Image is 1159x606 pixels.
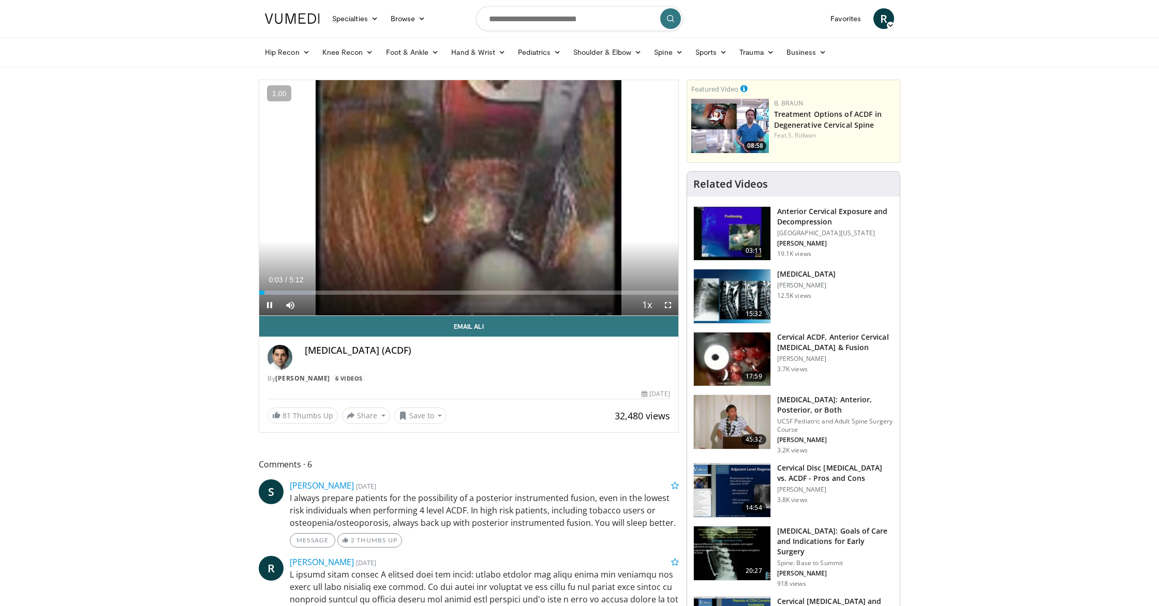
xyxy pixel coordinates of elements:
h3: [MEDICAL_DATA] [777,269,836,279]
a: Spine [648,42,689,63]
a: Pediatrics [512,42,567,63]
img: DA_UIUPltOAJ8wcH4xMDoxOmdtO40mAx.150x105_q85_crop-smart_upscale.jpg [694,463,770,517]
a: [PERSON_NAME] [290,556,354,568]
button: Save to [394,407,447,424]
p: 3.7K views [777,365,808,373]
a: R [259,556,284,581]
a: 14:54 Cervical Disc [MEDICAL_DATA] vs. ACDF - Pros and Cons [PERSON_NAME] 3.8K views [693,463,894,518]
p: I always prepare patients for the possibility of a posterior instrumented fusion, even in the low... [290,492,679,529]
a: Favorites [824,8,867,29]
a: 6 Videos [332,374,366,383]
p: [GEOGRAPHIC_DATA][US_STATE] [777,229,894,237]
video-js: Video Player [259,80,678,316]
p: 12.5K views [777,292,811,300]
span: 45:32 [741,434,766,445]
p: [PERSON_NAME] [777,239,894,248]
a: 17:59 Cervical ACDF, Anterior Cervical [MEDICAL_DATA] & Fusion [PERSON_NAME] 3.7K views [693,332,894,387]
a: Message [290,533,335,548]
p: [PERSON_NAME] [777,569,894,578]
div: Progress Bar [259,291,678,295]
span: 2 [351,536,355,544]
a: Specialties [326,8,384,29]
span: Comments 6 [259,458,679,471]
a: Hip Recon [259,42,316,63]
p: 19.1K views [777,250,811,258]
a: Treatment Options of ACDF in Degenerative Cervical Spine [774,109,882,130]
p: Spine: Base to Summit [777,559,894,567]
a: Email Ali [259,316,678,337]
p: [PERSON_NAME] [777,281,836,290]
a: S [259,479,284,504]
div: Feat. [774,131,896,140]
img: 009a77ed-cfd7-46ce-89c5-e6e5196774e0.150x105_q85_crop-smart_upscale.jpg [691,99,769,153]
a: 15:32 [MEDICAL_DATA] [PERSON_NAME] 12.5K views [693,269,894,324]
a: 45:32 [MEDICAL_DATA]: Anterior, Posterior, or Both UCSF Pediatric and Adult Spine Surgery Course ... [693,395,894,454]
a: Business [780,42,833,63]
h3: [MEDICAL_DATA]: Goals of Care and Indications for Early Surgery [777,526,894,557]
h3: [MEDICAL_DATA]: Anterior, Posterior, or Both [777,395,894,415]
a: S. Ridwan [788,131,816,140]
a: Browse [384,8,432,29]
p: [PERSON_NAME] [777,486,894,494]
span: / [285,276,287,284]
a: 2 Thumbs Up [337,533,402,548]
span: 81 [283,411,291,420]
img: 45d9052e-5211-4d55-8682-bdc6aa14d650.150x105_q85_crop-smart_upscale.jpg [694,332,770,386]
img: Avatar [268,345,292,370]
h3: Anterior Cervical Exposure and Decompression [777,206,894,227]
h3: Cervical ACDF, Anterior Cervical [MEDICAL_DATA] & Fusion [777,332,894,353]
input: Search topics, interventions [476,6,683,31]
a: Foot & Ankle [380,42,445,63]
a: 81 Thumbs Up [268,407,338,423]
span: 0:03 [269,276,283,284]
a: Shoulder & Elbow [567,42,648,63]
span: 20:27 [741,566,766,576]
a: B. Braun [774,99,803,108]
button: Fullscreen [658,295,678,315]
small: [DATE] [356,558,376,567]
button: Pause [259,295,280,315]
h3: Cervical Disc [MEDICAL_DATA] vs. ACDF - Pros and Cons [777,463,894,483]
a: [PERSON_NAME] [290,480,354,491]
p: 918 views [777,580,806,588]
div: [DATE] [642,389,670,399]
img: 39881e2b-1492-44db-9479-cec6abaf7e70.150x105_q85_crop-smart_upscale.jpg [694,395,770,449]
a: Trauma [733,42,780,63]
a: 08:58 [691,99,769,153]
a: 20:27 [MEDICAL_DATA]: Goals of Care and Indications for Early Surgery Spine: Base to Summit [PERS... [693,526,894,588]
span: 17:59 [741,371,766,382]
p: UCSF Pediatric and Adult Spine Surgery Course [777,417,894,434]
span: 03:11 [741,246,766,256]
button: Share [342,407,390,424]
small: [DATE] [356,481,376,491]
span: 15:32 [741,309,766,319]
span: 5:12 [289,276,303,284]
a: Sports [689,42,734,63]
h4: Related Videos [693,178,768,190]
button: Mute [280,295,301,315]
img: 8aa9498e-0fa5-4b92-834c-194e1f04c165.150x105_q85_crop-smart_upscale.jpg [694,526,770,580]
a: Hand & Wrist [445,42,512,63]
h4: [MEDICAL_DATA] (ACDF) [305,345,670,356]
small: Featured Video [691,84,738,94]
img: 38786_0000_3.png.150x105_q85_crop-smart_upscale.jpg [694,207,770,261]
p: [PERSON_NAME] [777,355,894,363]
p: 3.8K views [777,496,808,504]
span: 08:58 [744,141,766,150]
img: VuMedi Logo [265,13,320,24]
button: Playback Rate [637,295,658,315]
span: 14:54 [741,503,766,513]
div: By [268,374,670,383]
span: 32,480 views [615,410,670,422]
a: Knee Recon [316,42,380,63]
a: 03:11 Anterior Cervical Exposure and Decompression [GEOGRAPHIC_DATA][US_STATE] [PERSON_NAME] 19.1... [693,206,894,261]
p: [PERSON_NAME] [777,436,894,444]
a: [PERSON_NAME] [275,374,330,383]
p: 3.2K views [777,446,808,454]
img: dard_1.png.150x105_q85_crop-smart_upscale.jpg [694,269,770,323]
a: R [873,8,894,29]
